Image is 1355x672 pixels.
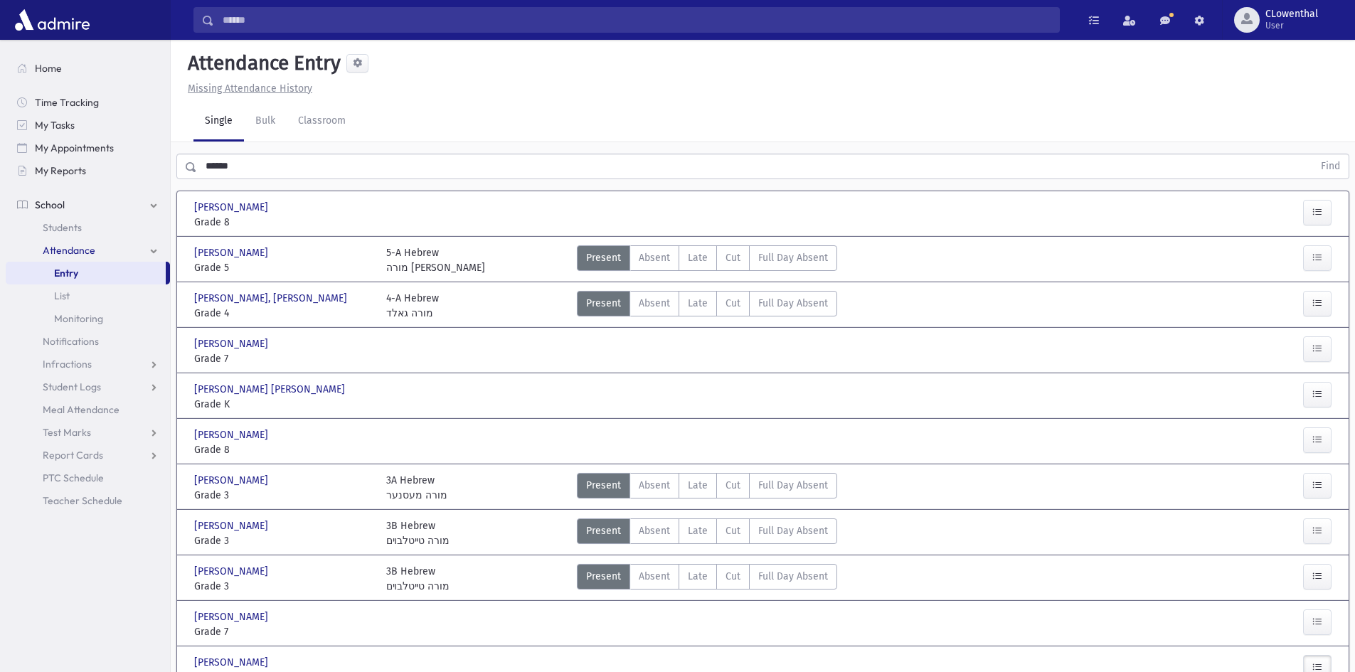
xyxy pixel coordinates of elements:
[6,57,170,80] a: Home
[688,523,708,538] span: Late
[726,250,740,265] span: Cut
[688,569,708,584] span: Late
[54,289,70,302] span: List
[194,200,271,215] span: [PERSON_NAME]
[54,267,78,279] span: Entry
[386,473,447,503] div: 3A Hebrew מורה מעסנער
[43,244,95,257] span: Attendance
[43,494,122,507] span: Teacher Schedule
[244,102,287,142] a: Bulk
[194,351,372,366] span: Grade 7
[43,335,99,348] span: Notifications
[194,260,372,275] span: Grade 5
[43,426,91,439] span: Test Marks
[586,296,621,311] span: Present
[194,533,372,548] span: Grade 3
[194,488,372,503] span: Grade 3
[6,239,170,262] a: Attendance
[386,518,450,548] div: 3B Hebrew מורה טײטלבױם
[758,569,828,584] span: Full Day Absent
[386,564,450,594] div: 3B Hebrew מורה טײטלבױם
[726,478,740,493] span: Cut
[194,245,271,260] span: [PERSON_NAME]
[35,62,62,75] span: Home
[6,398,170,421] a: Meal Attendance
[194,442,372,457] span: Grade 8
[6,307,170,330] a: Monitoring
[194,473,271,488] span: [PERSON_NAME]
[726,569,740,584] span: Cut
[577,564,837,594] div: AttTypes
[6,284,170,307] a: List
[577,518,837,548] div: AttTypes
[35,164,86,177] span: My Reports
[726,523,740,538] span: Cut
[1265,9,1318,20] span: CLowenthal
[43,449,103,462] span: Report Cards
[188,82,312,95] u: Missing Attendance History
[758,523,828,538] span: Full Day Absent
[194,579,372,594] span: Grade 3
[11,6,93,34] img: AdmirePro
[194,291,350,306] span: [PERSON_NAME], [PERSON_NAME]
[35,198,65,211] span: School
[43,403,119,416] span: Meal Attendance
[43,471,104,484] span: PTC Schedule
[6,375,170,398] a: Student Logs
[586,523,621,538] span: Present
[194,427,271,442] span: [PERSON_NAME]
[1265,20,1318,31] span: User
[688,250,708,265] span: Late
[577,473,837,503] div: AttTypes
[6,159,170,182] a: My Reports
[639,569,670,584] span: Absent
[35,142,114,154] span: My Appointments
[6,353,170,375] a: Infractions
[586,478,621,493] span: Present
[182,82,312,95] a: Missing Attendance History
[758,250,828,265] span: Full Day Absent
[194,624,372,639] span: Grade 7
[577,245,837,275] div: AttTypes
[43,358,92,370] span: Infractions
[6,114,170,137] a: My Tasks
[639,523,670,538] span: Absent
[6,330,170,353] a: Notifications
[194,336,271,351] span: [PERSON_NAME]
[194,382,348,397] span: [PERSON_NAME] [PERSON_NAME]
[577,291,837,321] div: AttTypes
[194,215,372,230] span: Grade 8
[194,518,271,533] span: [PERSON_NAME]
[194,564,271,579] span: [PERSON_NAME]
[182,51,341,75] h5: Attendance Entry
[6,193,170,216] a: School
[43,221,82,234] span: Students
[386,291,439,321] div: 4-A Hebrew מורה גאלד
[6,91,170,114] a: Time Tracking
[6,262,166,284] a: Entry
[586,569,621,584] span: Present
[6,444,170,466] a: Report Cards
[214,7,1059,33] input: Search
[586,250,621,265] span: Present
[726,296,740,311] span: Cut
[639,250,670,265] span: Absent
[688,478,708,493] span: Late
[639,478,670,493] span: Absent
[6,137,170,159] a: My Appointments
[6,489,170,512] a: Teacher Schedule
[688,296,708,311] span: Late
[6,421,170,444] a: Test Marks
[194,306,372,321] span: Grade 4
[639,296,670,311] span: Absent
[6,466,170,489] a: PTC Schedule
[54,312,103,325] span: Monitoring
[1312,154,1349,178] button: Find
[193,102,244,142] a: Single
[35,119,75,132] span: My Tasks
[386,245,485,275] div: 5-A Hebrew מורה [PERSON_NAME]
[43,380,101,393] span: Student Logs
[194,655,271,670] span: [PERSON_NAME]
[758,478,828,493] span: Full Day Absent
[194,609,271,624] span: [PERSON_NAME]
